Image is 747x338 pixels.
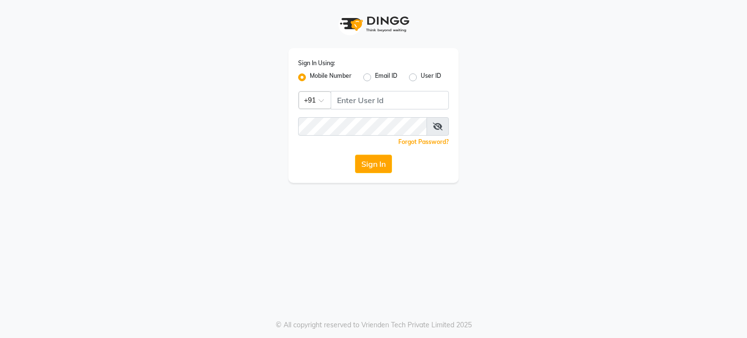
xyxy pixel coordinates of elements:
img: logo1.svg [335,10,412,38]
label: User ID [421,71,441,83]
button: Sign In [355,155,392,173]
a: Forgot Password? [398,138,449,145]
label: Mobile Number [310,71,352,83]
label: Sign In Using: [298,59,335,68]
input: Username [298,117,427,136]
input: Username [331,91,449,109]
label: Email ID [375,71,397,83]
